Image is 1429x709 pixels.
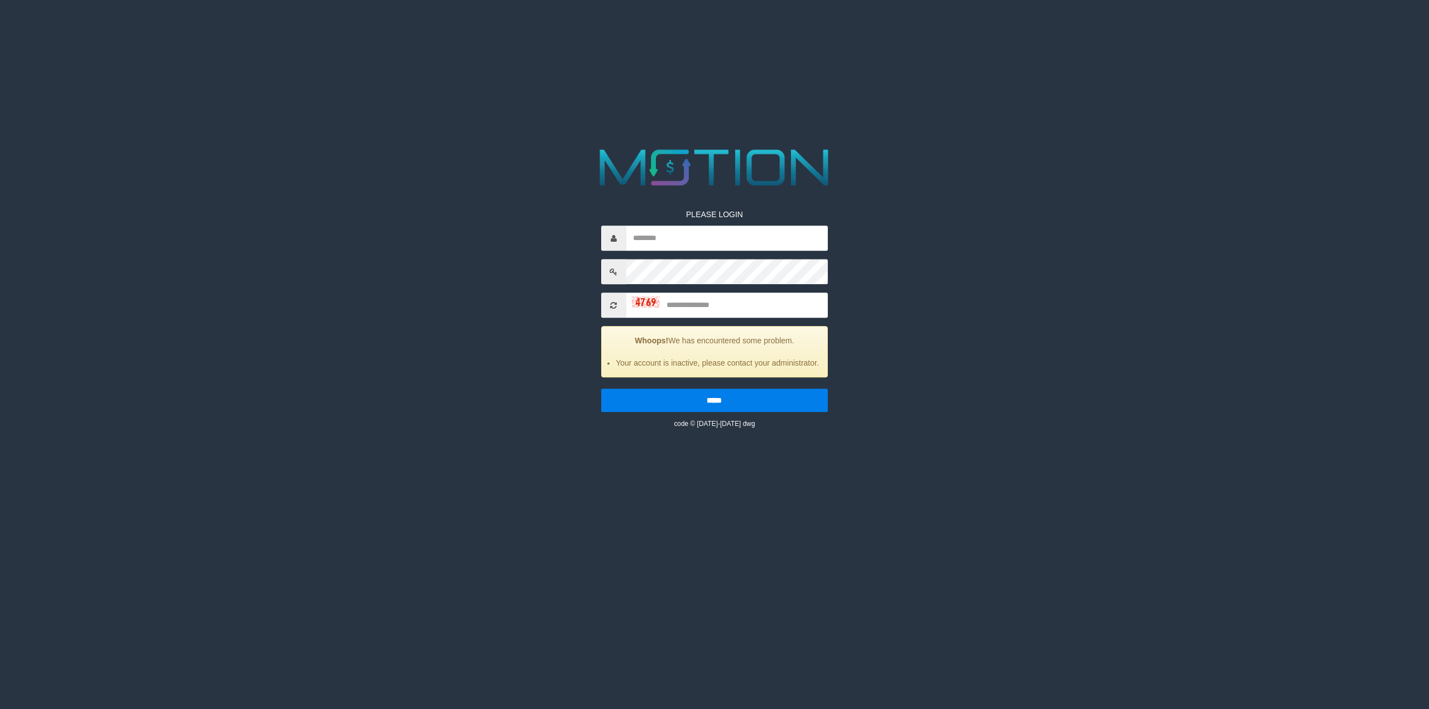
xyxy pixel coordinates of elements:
p: PLEASE LOGIN [601,209,828,220]
small: code © [DATE]-[DATE] dwg [674,420,755,428]
img: captcha [632,296,660,308]
img: MOTION_logo.png [589,143,840,192]
strong: Whoops! [635,336,668,345]
div: We has encountered some problem. [601,326,828,377]
li: Your account is inactive, please contact your administrator. [616,357,819,368]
